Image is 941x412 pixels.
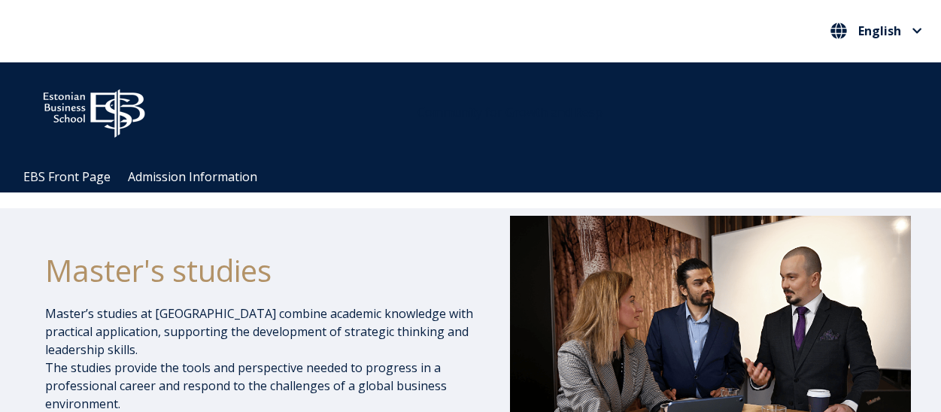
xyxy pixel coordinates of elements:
[128,168,257,185] a: Admission Information
[23,168,111,185] a: EBS Front Page
[45,252,476,289] h1: Master's studies
[417,104,603,120] span: Community for Growth and Resp
[827,19,926,44] nav: Select your language
[15,162,941,192] div: Navigation Menu
[30,77,158,142] img: ebs_logo2016_white
[858,25,901,37] span: English
[827,19,926,43] button: English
